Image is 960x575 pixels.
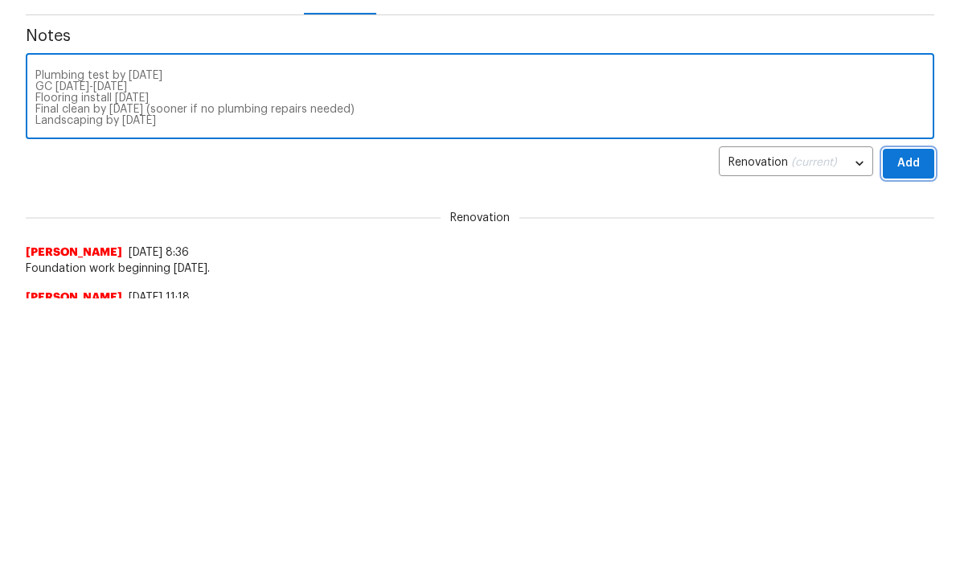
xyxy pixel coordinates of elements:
div: Renovation (current) [719,144,873,183]
span: [DATE] 11:18 [129,292,190,303]
span: Notes [26,28,934,44]
span: Renovation [441,210,519,226]
span: [DATE] 8:36 [129,247,189,258]
span: [PERSON_NAME] [26,290,122,306]
button: Add [883,149,934,179]
span: Foundation work beginning [DATE]. [26,261,934,277]
span: Add [896,154,921,174]
span: [PERSON_NAME] [26,244,122,261]
span: (current) [791,157,837,168]
textarea: Salability request [URL][DOMAIN_NAME] Schedule as follows: Foundation now - [DATE] GC exterior/ti... [35,70,925,126]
